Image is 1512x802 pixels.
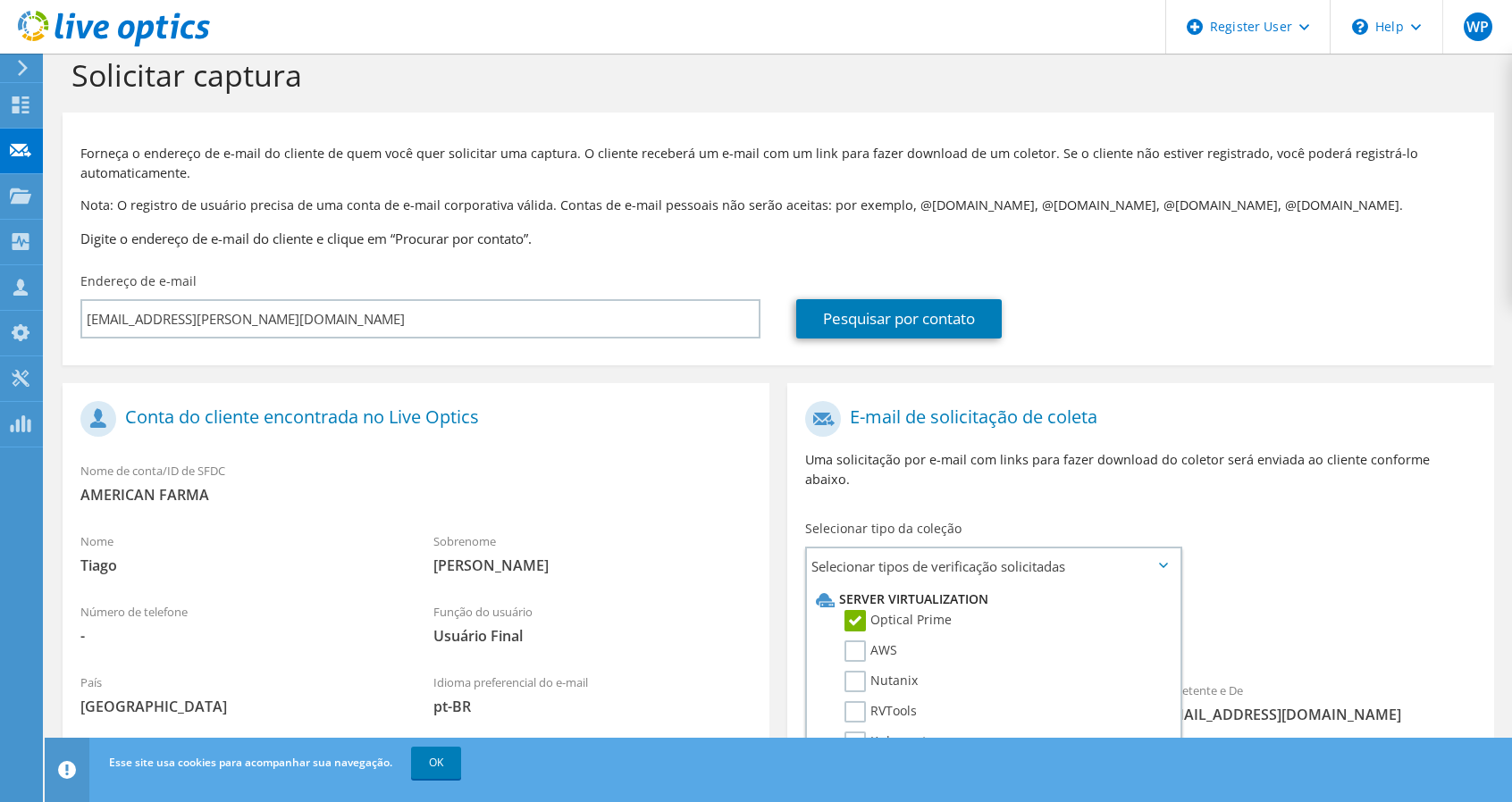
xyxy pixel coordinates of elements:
[71,56,1476,94] h1: Solicitar captura
[433,626,751,646] span: Usuário Final
[63,452,769,514] div: Nome de conta/ID de SFDC
[787,591,1494,663] div: Coleções solicitadas
[805,401,1467,437] h1: E-mail de solicitação de coleta
[411,747,461,779] a: OK
[80,626,398,646] span: -
[1464,13,1492,41] span: WP
[63,664,416,725] div: País
[416,593,769,655] div: Função do usuário
[80,272,197,290] label: Endereço de e-mail
[1140,672,1493,733] div: Remetente e De
[811,589,1171,610] li: Server Virtualization
[416,664,769,725] div: Idioma preferencial do e-mail
[80,144,1476,183] p: Forneça o endereço de e-mail do cliente de quem você quer solicitar uma captura. O cliente recebe...
[844,671,918,692] label: Nutanix
[1352,19,1368,35] svg: \n
[844,731,940,753] label: Kubernetes
[796,299,1002,338] a: Pesquisar por contato
[80,485,752,505] span: AMERICAN FARMA
[80,229,1476,248] h3: Digite o endereço de e-mail do cliente e clique em “Procurar por contato”.
[433,697,751,716] span: pt-BR
[805,520,962,538] label: Selecionar tipo da coleção
[109,755,392,770] span: Esse site usa cookies para acompanhar sua navegação.
[63,593,416,655] div: Número de telefone
[1158,705,1475,724] span: [EMAIL_ADDRESS][DOMAIN_NAME]
[805,450,1476,489] p: Uma solicitação por e-mail com links para fazer download do coletor será enviada ao cliente confo...
[80,556,398,575] span: Tiago
[80,401,743,437] h1: Conta do cliente encontrada no Live Optics
[844,640,897,662] label: AWS
[416,522,769,584] div: Sobrenome
[80,196,1476,215] p: Nota: O registro de usuário precisa de uma conta de e-mail corporativa válida. Contas de e-mail p...
[844,610,952,631] label: Optical Prime
[80,697,398,716] span: [GEOGRAPHIC_DATA]
[807,548,1180,584] span: Selecionar tipos de verificação solicitadas
[63,522,416,584] div: Nome
[433,556,751,575] span: [PERSON_NAME]
[787,672,1140,753] div: Para
[844,701,917,723] label: RVTools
